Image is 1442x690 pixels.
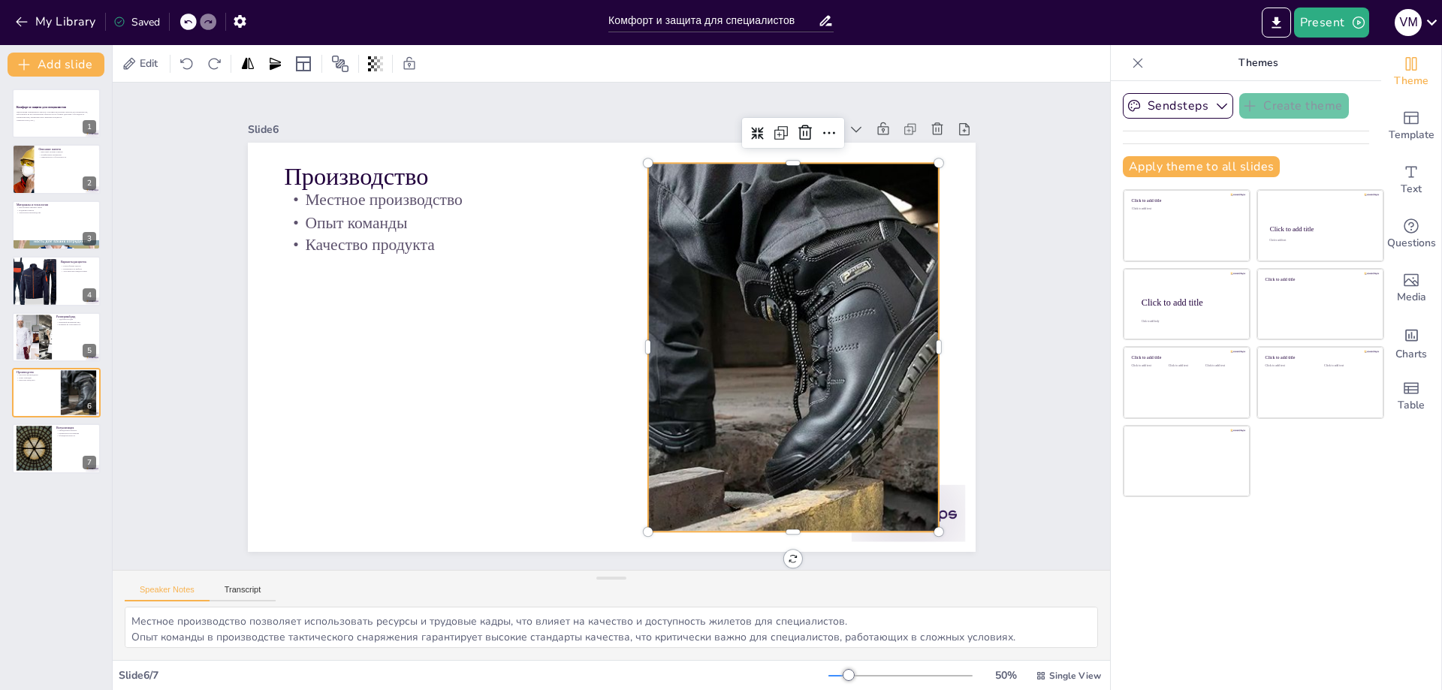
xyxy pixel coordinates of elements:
div: 2 [83,176,96,190]
div: Click to add body [1142,320,1236,323]
p: Разнообразие цветов [61,265,96,268]
strong: Комфорт и защита для специалистов [17,105,66,108]
span: Text [1401,181,1422,197]
span: Questions [1387,235,1436,252]
p: Опыт команды [295,177,623,234]
p: Надежная защита [17,209,96,212]
button: Create theme [1239,93,1349,119]
p: Материалы и технологии [17,203,96,207]
p: Гражданские жилеты [56,429,96,432]
button: Present [1294,8,1369,38]
p: Визуализация [56,426,96,430]
p: Презентация современного жилета с противоосколочным пакетом для специалистов, работающих на восст... [17,110,96,119]
p: Эстетические предпочтения [61,270,96,273]
div: Click to add text [1266,364,1313,368]
div: 6 [83,399,96,413]
p: Местное производство [17,373,56,376]
button: Apply theme to all slides [1123,156,1280,177]
div: Saved [113,15,160,29]
p: Удобная посадка [56,318,96,321]
div: Add charts and graphs [1381,315,1441,369]
button: Export to PowerPoint [1262,8,1291,38]
p: Широкий размерный ряд [56,321,96,324]
div: 5 [12,312,101,362]
div: 4 [83,288,96,302]
p: Качество продукта [17,379,56,382]
span: Media [1397,289,1426,306]
textarea: Местное производство позволяет использовать ресурсы и трудовые кадры, что влияет на качество и до... [125,607,1098,648]
p: Размерный ряд [56,314,96,318]
button: Transcript [210,585,276,601]
button: V M [1395,8,1422,38]
p: Варианты расцветок [61,260,96,264]
input: Insert title [608,10,818,32]
button: Speaker Notes [125,585,210,601]
span: Edit [137,56,161,71]
div: Click to add text [1169,364,1202,368]
div: Click to add title [1266,355,1373,360]
p: Практичность выбора [61,267,96,270]
div: 1 [83,120,96,134]
p: Качество продукта [293,200,621,257]
div: Click to add text [1132,207,1239,211]
span: Position [331,55,349,73]
div: Layout [291,52,315,76]
div: 4 [12,256,101,306]
div: Click to add title [1142,297,1238,307]
span: Table [1398,397,1425,414]
div: Click to add title [1132,198,1239,203]
p: Generated with [URL] [17,119,96,122]
div: 1 [12,89,101,138]
div: Get real-time input from your audience [1381,207,1441,261]
div: V M [1395,9,1422,36]
span: Charts [1395,346,1427,363]
div: Slide 6 [270,85,834,158]
div: Click to add text [1132,364,1166,368]
div: Click to add text [1269,240,1369,243]
p: Комфортные материалы [38,152,96,155]
p: Производство [17,370,56,375]
div: 2 [12,144,101,194]
div: Click to add title [1270,225,1370,233]
p: Производство [300,126,629,194]
div: Add ready made slides [1381,99,1441,153]
div: Add images, graphics, shapes or video [1381,261,1441,315]
button: My Library [11,10,102,34]
div: 50 % [988,668,1024,682]
div: Click to add title [1266,276,1373,282]
p: Высокий уровень защиты [38,150,96,153]
button: Add slide [8,53,104,77]
button: Sendsteps [1123,93,1233,119]
div: Add a table [1381,369,1441,423]
div: Click to add text [1324,364,1371,368]
p: Высококачественные ткани [17,206,96,209]
p: Правильное восприятие [56,432,96,435]
div: 5 [83,344,96,357]
span: Template [1389,127,1434,143]
p: Описание жилета [38,146,96,151]
div: 3 [12,200,101,250]
p: Themes [1150,45,1366,81]
span: Single View [1049,670,1101,682]
div: Click to add title [1132,355,1239,360]
p: Местное производство [297,155,626,212]
div: 7 [83,456,96,469]
p: Функциональность [56,435,96,438]
div: Slide 6 / 7 [119,668,828,682]
div: Change the overall theme [1381,45,1441,99]
span: Theme [1394,73,1428,89]
div: Click to add text [1205,364,1239,368]
div: 7 [12,423,101,473]
p: Технологии производства [17,212,96,215]
p: Опыт команды [17,376,56,379]
p: Практичность и безопасность [38,155,96,158]
p: Влияние на популярность [56,323,96,326]
div: 3 [83,232,96,246]
div: 6 [12,368,101,417]
div: Add text boxes [1381,153,1441,207]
